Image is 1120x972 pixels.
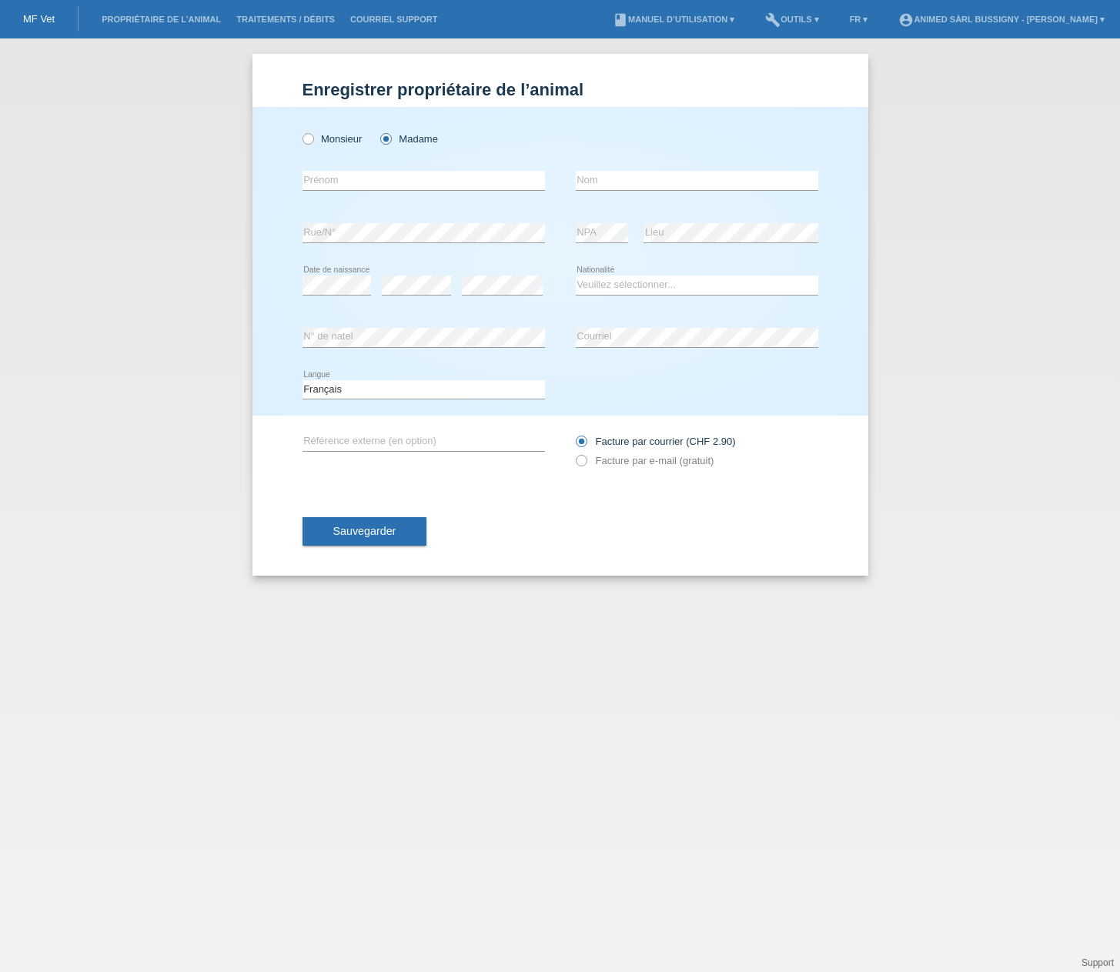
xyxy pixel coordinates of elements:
label: Madame [380,133,438,145]
a: bookManuel d’utilisation ▾ [605,15,742,24]
a: MF Vet [23,13,55,25]
input: Madame [380,133,390,143]
a: Traitements / débits [229,15,343,24]
a: account_circleANIMED Sàrl Bussigny - [PERSON_NAME] ▾ [891,15,1112,24]
button: Sauvegarder [303,517,427,546]
a: FR ▾ [842,15,876,24]
a: Courriel Support [343,15,445,24]
label: Facture par courrier (CHF 2.90) [576,436,736,447]
i: book [613,12,628,28]
a: buildOutils ▾ [757,15,826,24]
label: Facture par e-mail (gratuit) [576,455,714,466]
input: Facture par e-mail (gratuit) [576,455,586,474]
h1: Enregistrer propriétaire de l’animal [303,80,818,99]
input: Facture par courrier (CHF 2.90) [576,436,586,455]
span: Sauvegarder [333,525,396,537]
a: Propriétaire de l’animal [94,15,229,24]
i: account_circle [898,12,914,28]
a: Support [1082,957,1114,968]
label: Monsieur [303,133,363,145]
input: Monsieur [303,133,313,143]
i: build [765,12,781,28]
